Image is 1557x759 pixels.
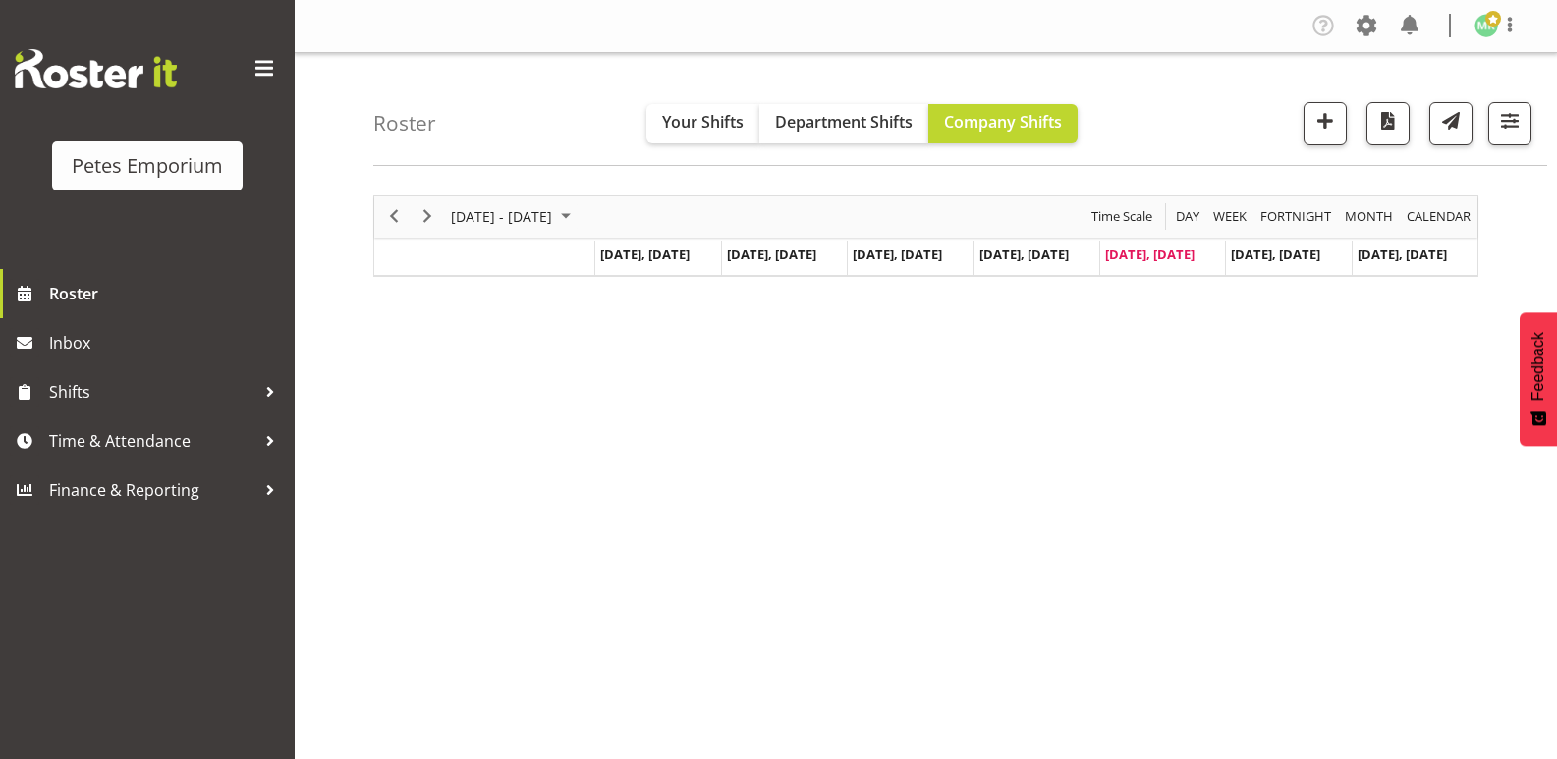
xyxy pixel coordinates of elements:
[72,151,223,181] div: Petes Emporium
[1488,102,1531,145] button: Filter Shifts
[646,104,759,143] button: Your Shifts
[49,377,255,407] span: Shifts
[49,475,255,505] span: Finance & Reporting
[15,49,177,88] img: Rosterit website logo
[49,279,285,308] span: Roster
[1429,102,1473,145] button: Send a list of all shifts for the selected filtered period to all rostered employees.
[1366,102,1410,145] button: Download a PDF of the roster according to the set date range.
[775,111,913,133] span: Department Shifts
[1529,332,1547,401] span: Feedback
[928,104,1078,143] button: Company Shifts
[1474,14,1498,37] img: melanie-richardson713.jpg
[49,426,255,456] span: Time & Attendance
[944,111,1062,133] span: Company Shifts
[1304,102,1347,145] button: Add a new shift
[373,112,436,135] h4: Roster
[49,328,285,357] span: Inbox
[1520,312,1557,446] button: Feedback - Show survey
[759,104,928,143] button: Department Shifts
[662,111,744,133] span: Your Shifts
